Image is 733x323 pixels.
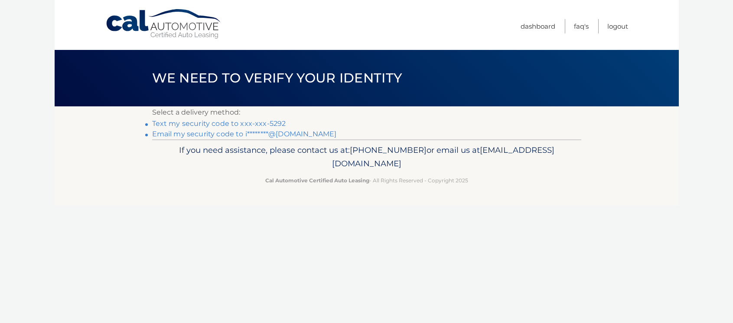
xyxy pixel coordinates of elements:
[521,19,555,33] a: Dashboard
[158,176,576,185] p: - All Rights Reserved - Copyright 2025
[152,70,402,86] span: We need to verify your identity
[152,119,286,128] a: Text my security code to xxx-xxx-5292
[105,9,222,40] a: Cal Automotive
[350,145,427,155] span: [PHONE_NUMBER]
[574,19,589,33] a: FAQ's
[152,130,337,138] a: Email my security code to i********@[DOMAIN_NAME]
[607,19,628,33] a: Logout
[265,177,369,184] strong: Cal Automotive Certified Auto Leasing
[158,143,576,171] p: If you need assistance, please contact us at: or email us at
[152,106,581,119] p: Select a delivery method:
